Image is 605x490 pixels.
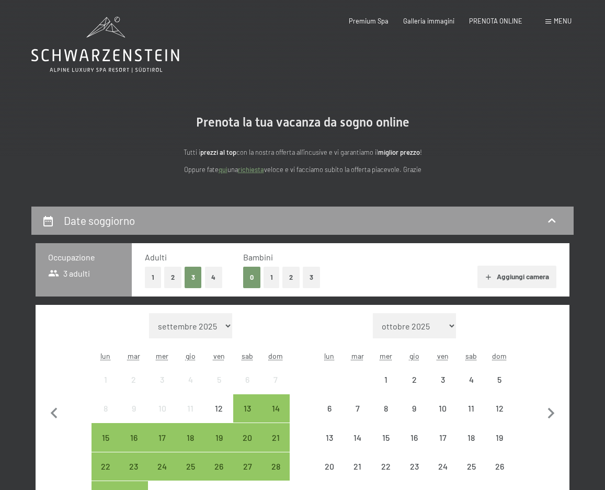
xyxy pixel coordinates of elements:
[196,115,409,130] span: Prenota la tua vacanza da sogno online
[148,366,176,394] div: Wed Sep 03 2025
[344,394,372,423] div: Tue Oct 07 2025
[176,394,204,423] div: arrivo/check-in non effettuabile
[372,366,400,394] div: arrivo/check-in non effettuabile
[92,452,120,481] div: Mon Sep 22 2025
[315,394,343,423] div: arrivo/check-in non effettuabile
[458,404,484,430] div: 11
[48,268,90,279] span: 3 adulti
[457,394,485,423] div: Sat Oct 11 2025
[429,394,457,423] div: Fri Oct 10 2025
[234,462,260,488] div: 27
[485,366,513,394] div: arrivo/check-in non effettuabile
[205,394,233,423] div: Fri Sep 12 2025
[403,17,454,25] a: Galleria immagini
[176,423,204,451] div: arrivo/check-in possibile
[344,452,372,481] div: arrivo/check-in non effettuabile
[458,434,484,460] div: 18
[401,462,427,488] div: 23
[120,394,148,423] div: arrivo/check-in non effettuabile
[458,462,484,488] div: 25
[120,452,148,481] div: arrivo/check-in possibile
[282,267,300,288] button: 2
[315,452,343,481] div: Mon Oct 20 2025
[148,452,176,481] div: Wed Sep 24 2025
[176,452,204,481] div: Thu Sep 25 2025
[264,267,280,288] button: 1
[93,434,119,460] div: 15
[120,423,148,451] div: arrivo/check-in possibile
[233,452,261,481] div: arrivo/check-in possibile
[242,351,253,360] abbr: sabato
[373,434,399,460] div: 15
[349,17,389,25] a: Premium Spa
[206,462,232,488] div: 26
[234,434,260,460] div: 20
[261,366,290,394] div: arrivo/check-in non effettuabile
[128,351,140,360] abbr: martedì
[554,17,572,25] span: Menu
[233,366,261,394] div: arrivo/check-in non effettuabile
[401,375,427,402] div: 2
[148,452,176,481] div: arrivo/check-in possibile
[372,452,400,481] div: Wed Oct 22 2025
[492,351,507,360] abbr: domenica
[372,423,400,451] div: arrivo/check-in non effettuabile
[149,404,175,430] div: 10
[93,462,119,488] div: 22
[176,423,204,451] div: Thu Sep 18 2025
[262,404,289,430] div: 14
[93,375,119,402] div: 1
[457,366,485,394] div: Sat Oct 04 2025
[92,423,120,451] div: arrivo/check-in possibile
[430,375,456,402] div: 3
[429,366,457,394] div: Fri Oct 03 2025
[206,375,232,402] div: 5
[148,394,176,423] div: arrivo/check-in non effettuabile
[316,462,342,488] div: 20
[486,462,512,488] div: 26
[457,394,485,423] div: arrivo/check-in non effettuabile
[176,366,204,394] div: arrivo/check-in non effettuabile
[378,148,420,156] strong: miglior prezzo
[469,17,522,25] span: PRENOTA ONLINE
[176,394,204,423] div: Thu Sep 11 2025
[344,452,372,481] div: Tue Oct 21 2025
[261,366,290,394] div: Sun Sep 07 2025
[145,252,167,262] span: Adulti
[94,164,512,175] p: Oppure fate una veloce e vi facciamo subito la offerta piacevole. Grazie
[164,267,181,288] button: 2
[120,394,148,423] div: Tue Sep 09 2025
[457,452,485,481] div: arrivo/check-in non effettuabile
[485,423,513,451] div: Sun Oct 19 2025
[457,452,485,481] div: Sat Oct 25 2025
[315,423,343,451] div: arrivo/check-in non effettuabile
[373,462,399,488] div: 22
[121,404,147,430] div: 9
[177,462,203,488] div: 25
[205,366,233,394] div: Fri Sep 05 2025
[261,423,290,451] div: arrivo/check-in possibile
[92,394,120,423] div: Mon Sep 08 2025
[400,423,428,451] div: arrivo/check-in non effettuabile
[262,462,289,488] div: 28
[120,366,148,394] div: Tue Sep 02 2025
[485,452,513,481] div: arrivo/check-in non effettuabile
[233,452,261,481] div: Sat Sep 27 2025
[261,423,290,451] div: Sun Sep 21 2025
[477,266,556,289] button: Aggiungi camera
[345,404,371,430] div: 7
[206,404,232,430] div: 12
[429,394,457,423] div: arrivo/check-in non effettuabile
[430,434,456,460] div: 17
[233,394,261,423] div: Sat Sep 13 2025
[149,434,175,460] div: 17
[186,351,196,360] abbr: giovedì
[149,375,175,402] div: 3
[205,423,233,451] div: Fri Sep 19 2025
[344,423,372,451] div: Tue Oct 14 2025
[205,452,233,481] div: arrivo/check-in possibile
[92,366,120,394] div: Mon Sep 01 2025
[92,423,120,451] div: Mon Sep 15 2025
[372,366,400,394] div: Wed Oct 01 2025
